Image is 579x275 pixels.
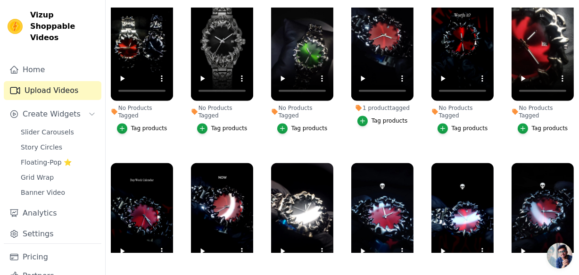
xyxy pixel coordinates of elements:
[30,9,98,43] span: Vizup Shoppable Videos
[131,125,167,132] div: Tag products
[8,19,23,34] img: Vizup
[4,225,101,243] a: Settings
[21,127,74,137] span: Slider Carousels
[372,117,408,125] div: Tag products
[211,125,248,132] div: Tag products
[532,125,568,132] div: Tag products
[4,105,101,124] button: Create Widgets
[15,186,101,199] a: Banner Video
[15,125,101,139] a: Slider Carousels
[117,123,167,133] button: Tag products
[547,243,572,268] a: Open chat
[191,104,253,119] div: No Products Tagged
[4,204,101,223] a: Analytics
[111,104,173,119] div: No Products Tagged
[21,158,72,167] span: Floating-Pop ⭐
[4,81,101,100] a: Upload Videos
[438,123,488,133] button: Tag products
[15,141,101,154] a: Story Circles
[4,60,101,79] a: Home
[452,125,488,132] div: Tag products
[197,123,248,133] button: Tag products
[15,156,101,169] a: Floating-Pop ⭐
[291,125,328,132] div: Tag products
[271,104,333,119] div: No Products Tagged
[431,104,494,119] div: No Products Tagged
[4,248,101,267] a: Pricing
[21,173,54,182] span: Grid Wrap
[23,108,81,120] span: Create Widgets
[15,171,101,184] a: Grid Wrap
[21,142,62,152] span: Story Circles
[277,123,328,133] button: Tag products
[518,123,568,133] button: Tag products
[512,104,574,119] div: No Products Tagged
[21,188,65,197] span: Banner Video
[351,104,414,112] div: 1 product tagged
[357,116,408,126] button: Tag products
